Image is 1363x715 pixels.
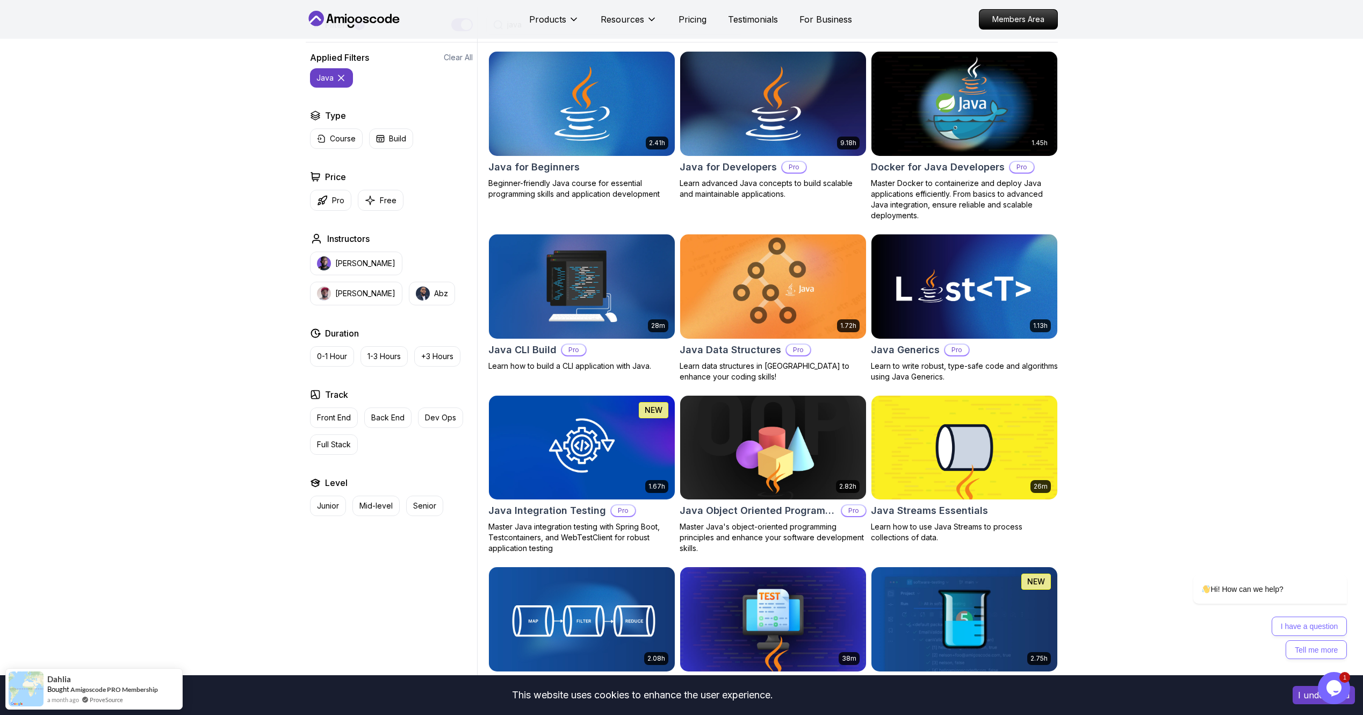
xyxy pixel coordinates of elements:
[359,501,393,511] p: Mid-level
[317,287,331,301] img: instructor img
[601,13,657,34] button: Resources
[529,13,579,34] button: Products
[409,282,455,305] button: instructor imgAbz
[1293,686,1355,704] button: Accept cookies
[680,521,867,554] p: Master Java's object-oriented programming principles and enhance your software development skills.
[871,178,1058,221] p: Master Docker to containerize and deploy Java applications efficiently. From basics to advanced J...
[787,345,810,355] p: Pro
[425,412,456,423] p: Dev Ops
[840,139,856,147] p: 9.18h
[488,395,675,554] a: Java Integration Testing card1.67hNEWJava Integration TestingProMaster Java integration testing w...
[871,567,1057,671] img: Java Unit Testing and TDD card
[8,683,1277,707] div: This website uses cookies to enhance the user experience.
[680,395,867,554] a: Java Object Oriented Programming card2.82hJava Object Oriented ProgrammingProMaster Java's object...
[680,52,866,156] img: Java for Developers card
[871,51,1058,221] a: Docker for Java Developers card1.45hDocker for Java DevelopersProMaster Docker to containerize an...
[90,695,123,704] a: ProveSource
[358,190,403,211] button: Free
[317,501,339,511] p: Junior
[979,9,1058,30] a: Members Area
[488,51,675,199] a: Java for Beginners card2.41hJava for BeginnersBeginner-friendly Java course for essential program...
[488,521,675,554] p: Master Java integration testing with Spring Boot, Testcontainers, and WebTestClient for robust ap...
[680,51,867,199] a: Java for Developers card9.18hJava for DevelopersProLearn advanced Java concepts to build scalable...
[316,73,334,83] p: java
[364,407,412,428] button: Back End
[871,361,1058,382] p: Learn to write robust, type-safe code and algorithms using Java Generics.
[488,178,675,199] p: Beginner-friendly Java course for essential programming skills and application development
[871,395,1058,544] a: Java Streams Essentials card26mJava Streams EssentialsLearn how to use Java Streams to process co...
[647,654,665,663] p: 2.08h
[562,345,586,355] p: Pro
[310,407,358,428] button: Front End
[310,282,402,305] button: instructor img[PERSON_NAME]
[680,160,777,175] h2: Java for Developers
[680,234,867,382] a: Java Data Structures card1.72hJava Data StructuresProLearn data structures in [GEOGRAPHIC_DATA] t...
[488,342,557,358] h2: Java CLI Build
[310,190,351,211] button: Pro
[70,685,158,693] a: Amigoscode PRO Membership
[371,412,405,423] p: Back End
[488,361,675,371] p: Learn how to build a CLI application with Java.
[1032,139,1048,147] p: 1.45h
[728,13,778,26] a: Testimonials
[680,342,781,358] h2: Java Data Structures
[327,232,370,245] h2: Instructors
[47,685,69,693] span: Bought
[489,396,675,500] img: Java Integration Testing card
[680,567,866,671] img: Java Unit Testing Essentials card
[1030,654,1048,663] p: 2.75h
[488,503,606,518] h2: Java Integration Testing
[645,405,662,416] p: NEW
[325,327,359,340] h2: Duration
[601,13,644,26] p: Resources
[317,439,351,450] p: Full Stack
[489,52,675,156] img: Java for Beginners card
[9,671,44,706] img: provesource social proof notification image
[782,162,806,173] p: Pro
[839,482,856,491] p: 2.82h
[380,195,396,206] p: Free
[310,51,369,64] h2: Applied Filters
[414,346,460,367] button: +3 Hours
[421,351,453,362] p: +3 Hours
[1159,477,1352,667] iframe: chat widget
[325,388,348,401] h2: Track
[418,407,463,428] button: Dev Ops
[317,351,347,362] p: 0-1 Hour
[444,52,473,63] button: Clear All
[1010,162,1034,173] p: Pro
[310,346,354,367] button: 0-1 Hour
[979,10,1057,29] p: Members Area
[367,351,401,362] p: 1-3 Hours
[406,496,443,516] button: Senior
[310,128,363,149] button: Course
[651,321,665,330] p: 28m
[680,567,867,715] a: Java Unit Testing Essentials card38mJava Unit Testing EssentialsLearn the basics of unit testing ...
[649,139,665,147] p: 2.41h
[310,252,402,275] button: instructor img[PERSON_NAME]
[488,160,580,175] h2: Java for Beginners
[871,52,1057,156] img: Docker for Java Developers card
[369,128,413,149] button: Build
[310,434,358,455] button: Full Stack
[489,567,675,671] img: Java Streams card
[488,234,675,371] a: Java CLI Build card28mJava CLI BuildProLearn how to build a CLI application with Java.
[842,654,856,663] p: 38m
[871,342,940,358] h2: Java Generics
[325,170,346,183] h2: Price
[310,68,353,88] button: java
[352,496,400,516] button: Mid-level
[871,503,988,518] h2: Java Streams Essentials
[680,396,866,500] img: Java Object Oriented Programming card
[680,361,867,382] p: Learn data structures in [GEOGRAPHIC_DATA] to enhance your coding skills!
[799,13,852,26] a: For Business
[1033,321,1048,330] p: 1.13h
[871,160,1005,175] h2: Docker for Java Developers
[679,13,706,26] p: Pricing
[680,178,867,199] p: Learn advanced Java concepts to build scalable and maintainable applications.
[416,287,430,301] img: instructor img
[871,234,1057,339] img: Java Generics card
[317,256,331,270] img: instructor img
